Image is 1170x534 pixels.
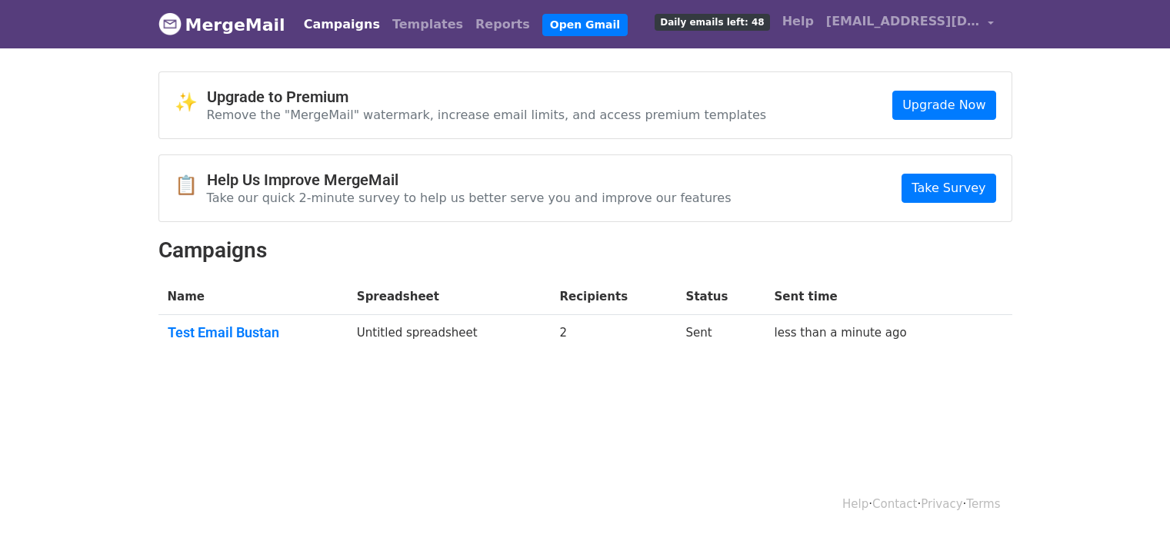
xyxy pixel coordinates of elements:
[677,279,765,315] th: Status
[168,324,338,341] a: Test Email Bustan
[872,497,917,511] a: Contact
[776,6,820,37] a: Help
[158,279,348,315] th: Name
[386,9,469,40] a: Templates
[175,91,207,114] span: ✨
[469,9,536,40] a: Reports
[1093,460,1170,534] iframe: Chat Widget
[207,107,767,123] p: Remove the "MergeMail" watermark, increase email limits, and access premium templates
[966,497,1000,511] a: Terms
[550,279,676,315] th: Recipients
[158,8,285,41] a: MergeMail
[158,12,182,35] img: MergeMail logo
[677,315,765,357] td: Sent
[348,279,551,315] th: Spreadsheet
[842,497,868,511] a: Help
[348,315,551,357] td: Untitled spreadsheet
[207,190,732,206] p: Take our quick 2-minute survey to help us better serve you and improve our features
[648,6,775,37] a: Daily emails left: 48
[921,497,962,511] a: Privacy
[542,14,628,36] a: Open Gmail
[298,9,386,40] a: Campaigns
[175,174,207,197] span: 📋
[207,171,732,189] h4: Help Us Improve MergeMail
[826,12,980,31] span: [EMAIL_ADDRESS][DOMAIN_NAME]
[550,315,676,357] td: 2
[820,6,1000,42] a: [EMAIL_ADDRESS][DOMAIN_NAME]
[765,279,985,315] th: Sent time
[207,88,767,106] h4: Upgrade to Premium
[655,14,769,31] span: Daily emails left: 48
[892,91,995,120] a: Upgrade Now
[158,237,1012,264] h2: Campaigns
[775,326,907,340] a: less than a minute ago
[902,174,995,203] a: Take Survey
